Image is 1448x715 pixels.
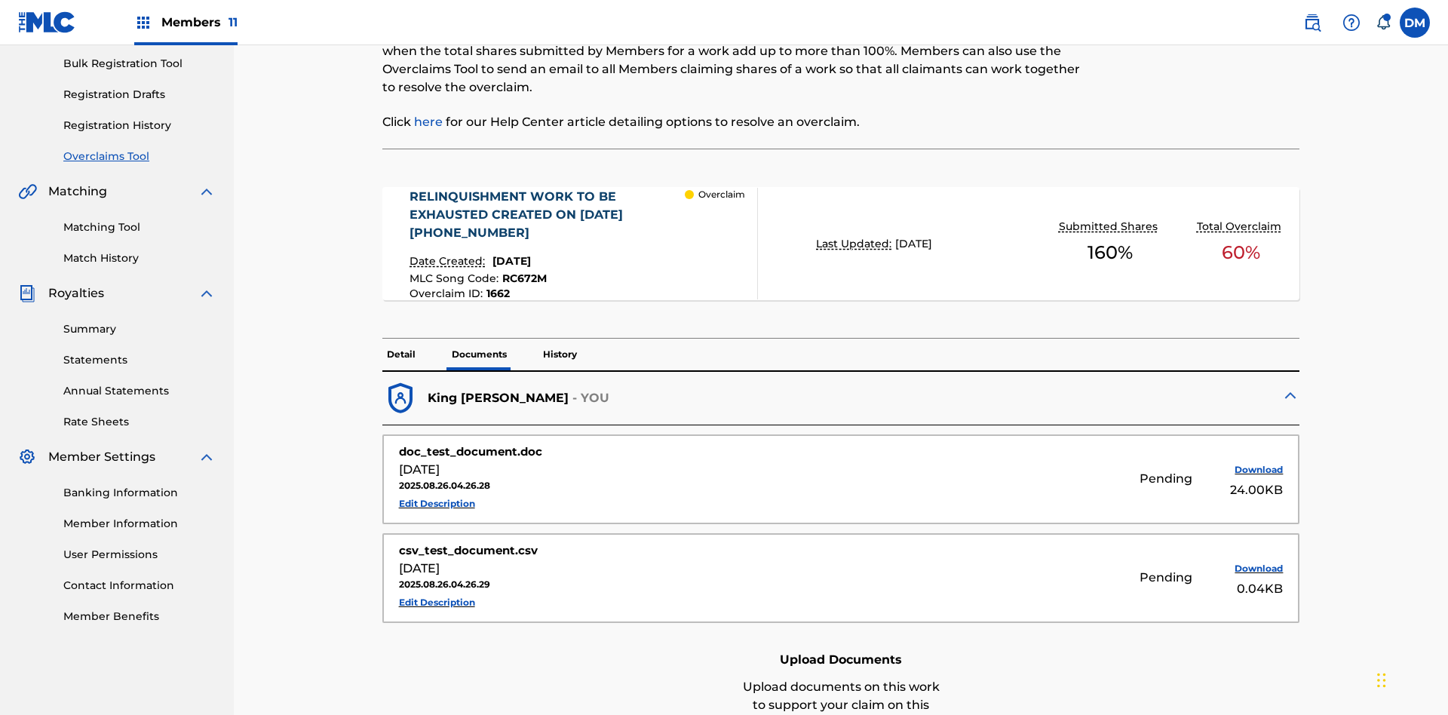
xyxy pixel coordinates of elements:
a: Overclaims Tool [63,149,216,164]
a: Summary [63,321,216,337]
div: 0.04KB [1207,580,1283,598]
div: doc_test_document.doc [399,443,837,461]
p: Submitted Shares [1059,219,1161,235]
p: King [PERSON_NAME] [428,389,569,407]
div: Drag [1377,658,1386,703]
span: 60 % [1222,239,1260,266]
span: Overclaim ID : [410,287,486,300]
a: Matching Tool [63,219,216,235]
button: Edit Description [399,591,475,614]
a: User Permissions [63,547,216,563]
a: Rate Sheets [63,414,216,430]
span: Members [161,14,238,31]
p: Total Overclaim [1197,219,1285,235]
img: Top Rightsholders [134,14,152,32]
p: Detail [382,339,420,370]
a: Member Benefits [63,609,216,624]
img: expand [198,183,216,201]
p: History [538,339,581,370]
div: [DATE] [399,560,837,578]
div: 2025.08.26.04.26.29 [399,578,837,591]
span: [DATE] [492,254,531,268]
a: Registration Drafts [63,87,216,103]
div: csv_test_document.csv [399,542,837,560]
span: RC672M [502,272,547,285]
button: Download [1207,459,1283,481]
a: Statements [63,352,216,368]
span: Royalties [48,284,104,302]
div: 2025.08.26.04.26.28 [399,479,837,493]
button: Download [1207,557,1283,580]
div: Pending [1140,470,1192,488]
span: 1662 [486,287,510,300]
p: - YOU [572,389,610,407]
a: Annual Statements [63,383,216,399]
a: Member Information [63,516,216,532]
img: dfb38c8551f6dcc1ac04.svg [382,380,419,417]
p: Date Created: [410,253,489,269]
img: expand-cell-toggle [1281,386,1299,404]
span: 11 [229,15,238,29]
div: Notifications [1376,15,1391,30]
a: here [414,115,443,129]
span: [DATE] [895,237,932,250]
a: RELINQUISHMENT WORK TO BE EXHAUSTED CREATED ON [DATE][PHONE_NUMBER]Date Created:[DATE]MLC Song Co... [382,187,1300,300]
img: expand [198,284,216,302]
span: 160 % [1088,239,1133,266]
div: [DATE] [399,461,837,479]
img: Member Settings [18,448,36,466]
p: Documents [447,339,511,370]
span: Matching [48,183,107,201]
a: Public Search [1297,8,1327,38]
a: Contact Information [63,578,216,594]
a: Registration History [63,118,216,133]
img: search [1303,14,1321,32]
img: Royalties [18,284,36,302]
div: RELINQUISHMENT WORK TO BE EXHAUSTED CREATED ON [DATE][PHONE_NUMBER] [410,188,685,242]
a: Bulk Registration Tool [63,56,216,72]
p: Overclaim [698,188,745,201]
h6: Upload Documents [735,651,946,669]
p: The Overclaims Tool enables Members to see works they have registered that are in overclaim. Over... [382,24,1089,97]
a: Match History [63,250,216,266]
div: 24.00KB [1207,481,1283,499]
span: Member Settings [48,448,155,466]
p: Click for our Help Center article detailing options to resolve an overclaim. [382,113,1089,131]
div: Help [1336,8,1367,38]
p: Last Updated: [816,236,895,252]
img: expand [198,448,216,466]
div: Pending [1140,569,1192,587]
div: User Menu [1400,8,1430,38]
button: Edit Description [399,493,475,515]
img: Matching [18,183,37,201]
iframe: Chat Widget [1373,643,1448,715]
img: help [1342,14,1361,32]
a: Banking Information [63,485,216,501]
img: MLC Logo [18,11,76,33]
span: MLC Song Code : [410,272,502,285]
